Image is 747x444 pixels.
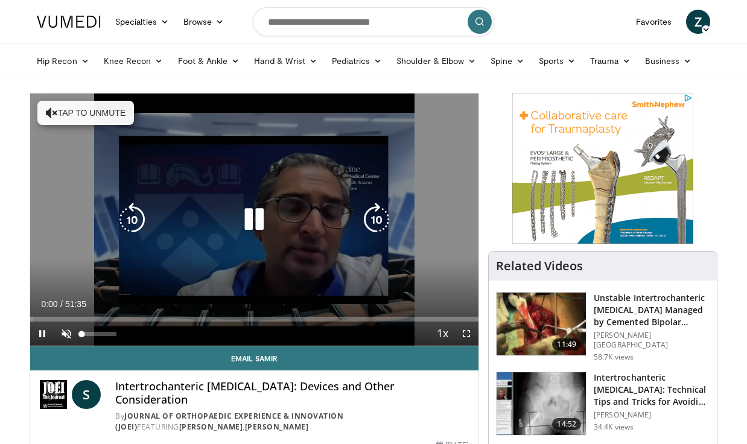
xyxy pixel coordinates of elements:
video-js: Video Player [30,94,478,346]
span: 51:35 [65,299,86,309]
a: Specialties [108,10,176,34]
a: Business [638,49,699,73]
div: By FEATURING , [115,411,469,433]
a: Z [686,10,710,34]
a: S [72,380,101,409]
button: Fullscreen [454,322,478,346]
input: Search topics, interventions [253,7,494,36]
p: [PERSON_NAME][GEOGRAPHIC_DATA] [594,331,710,350]
iframe: Advertisement [512,93,693,244]
div: Progress Bar [30,317,478,322]
button: Unmute [54,322,78,346]
a: Foot & Ankle [171,49,247,73]
a: Knee Recon [97,49,171,73]
a: 14:52 Intertrochanteric [MEDICAL_DATA]: Technical Tips and Tricks for Avoiding … [PERSON_NAME] 34... [496,372,710,436]
a: Shoulder & Elbow [389,49,483,73]
button: Tap to unmute [37,101,134,125]
a: Journal of Orthopaedic Experience & Innovation (JOEI) [115,411,343,432]
h3: Unstable Intertrochanteric [MEDICAL_DATA] Managed by Cemented Bipolar Hem… [594,292,710,328]
h4: Related Videos [496,259,583,273]
span: 11:49 [552,338,581,350]
img: DA_UIUPltOAJ8wcH4xMDoxOjB1O8AjAz.150x105_q85_crop-smart_upscale.jpg [497,372,586,435]
a: Pediatrics [325,49,389,73]
a: Spine [483,49,531,73]
a: Hip Recon [30,49,97,73]
h3: Intertrochanteric [MEDICAL_DATA]: Technical Tips and Tricks for Avoiding … [594,372,710,408]
a: Hand & Wrist [247,49,325,73]
span: 0:00 [41,299,57,309]
p: 58.7K views [594,352,634,362]
img: Journal of Orthopaedic Experience & Innovation (JOEI) [40,380,67,409]
a: [PERSON_NAME] [245,422,309,432]
p: 34.4K views [594,422,634,432]
a: Sports [532,49,583,73]
button: Pause [30,322,54,346]
button: Playback Rate [430,322,454,346]
a: Trauma [583,49,638,73]
a: Favorites [629,10,679,34]
a: [PERSON_NAME] [179,422,243,432]
span: 14:52 [552,418,581,430]
img: 1468547_3.png.150x105_q85_crop-smart_upscale.jpg [497,293,586,355]
span: / [60,299,63,309]
a: Email Samir [30,346,478,370]
a: 11:49 Unstable Intertrochanteric [MEDICAL_DATA] Managed by Cemented Bipolar Hem… [PERSON_NAME][GE... [496,292,710,362]
div: Volume Level [81,332,116,336]
img: VuMedi Logo [37,16,101,28]
h4: Intertrochanteric [MEDICAL_DATA]: Devices and Other Consideration [115,380,469,406]
a: Browse [176,10,232,34]
p: [PERSON_NAME] [594,410,710,420]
